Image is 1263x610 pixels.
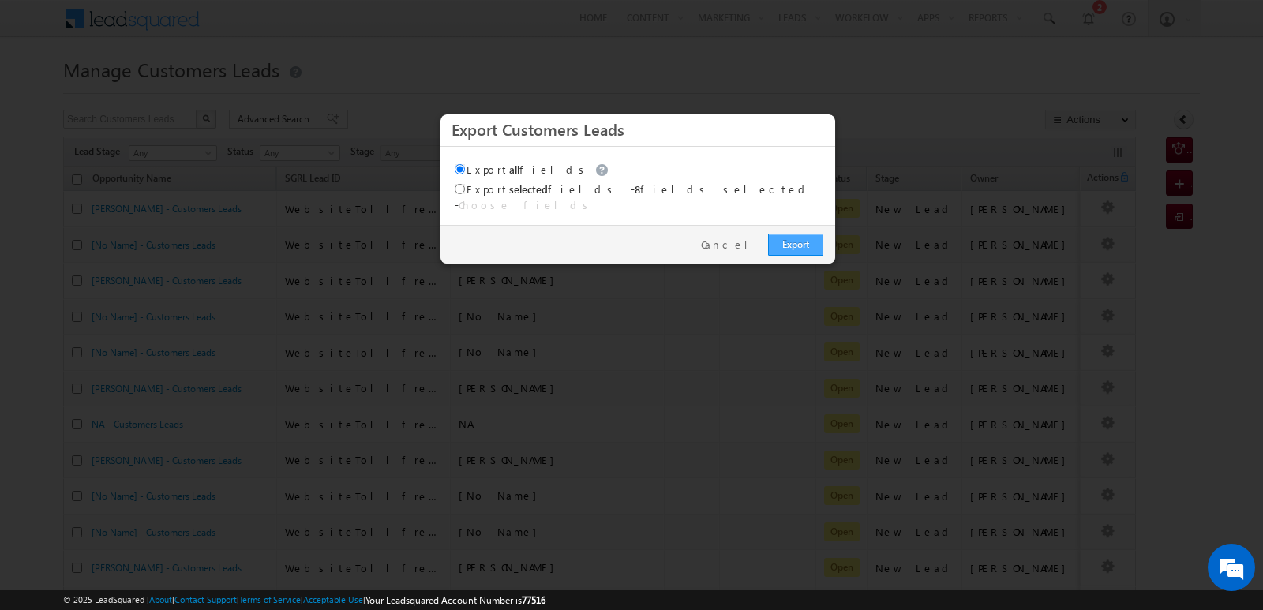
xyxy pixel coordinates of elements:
span: © 2025 LeadSquared | | | | | [63,593,545,608]
a: Cancel [701,238,760,252]
input: Exportselectedfields [455,184,465,194]
a: Choose fields [459,198,594,211]
span: all [509,163,519,176]
span: selected [509,182,548,196]
span: Your Leadsquared Account Number is [365,594,545,606]
a: Contact Support [174,594,237,604]
span: 77516 [522,594,545,606]
a: Acceptable Use [303,594,363,604]
span: - fields selected [631,182,811,196]
label: Export fields [455,163,613,176]
label: Export fields [455,182,618,196]
a: About [149,594,172,604]
span: 8 [635,182,640,196]
a: Export [768,234,823,256]
input: Exportallfields [455,164,465,174]
span: - [455,198,594,211]
h3: Export Customers Leads [452,115,824,143]
a: Terms of Service [239,594,301,604]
